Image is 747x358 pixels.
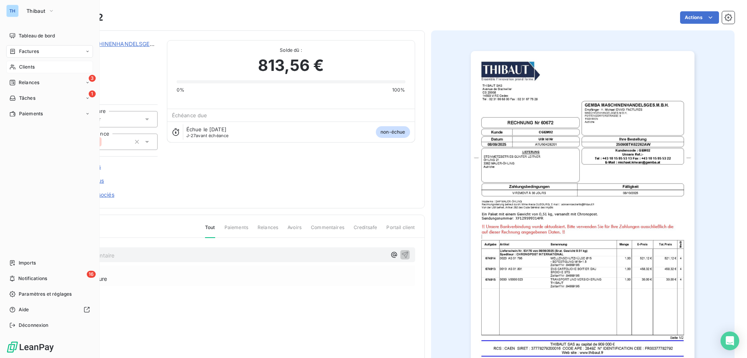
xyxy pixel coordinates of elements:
[87,271,96,278] span: 16
[19,322,49,329] span: Déconnexion
[26,8,45,14] span: Thibaut
[19,63,35,71] span: Clients
[186,126,226,132] span: Échue le [DATE]
[376,126,410,138] span: non-échue
[6,341,54,353] img: Logo LeanPay
[18,275,47,282] span: Notifications
[186,133,229,138] span: avant échéance
[224,224,248,237] span: Paiements
[172,112,207,118] span: Échéance due
[19,32,55,39] span: Tableau de bord
[61,49,158,56] span: CGEM02
[386,224,415,237] span: Portail client
[392,86,405,93] span: 100%
[19,259,36,266] span: Imports
[311,224,344,237] span: Commentaires
[177,47,405,54] span: Solde dû :
[19,306,29,313] span: Aide
[89,90,96,97] span: 1
[205,224,215,238] span: Tout
[6,5,19,17] div: TH
[6,303,93,316] a: Aide
[258,54,324,77] span: 813,56 €
[721,332,739,350] div: Open Intercom Messenger
[89,75,96,82] span: 3
[19,95,35,102] span: Tâches
[258,224,278,237] span: Relances
[19,291,72,298] span: Paramètres et réglages
[61,41,172,47] a: GEMBA MASCHINENHANDELSGES.M.B.H.
[680,11,719,24] button: Actions
[177,86,184,93] span: 0%
[186,133,196,138] span: J-27
[19,48,39,55] span: Factures
[354,224,377,237] span: Creditsafe
[19,79,39,86] span: Relances
[19,110,43,117] span: Paiements
[288,224,302,237] span: Avoirs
